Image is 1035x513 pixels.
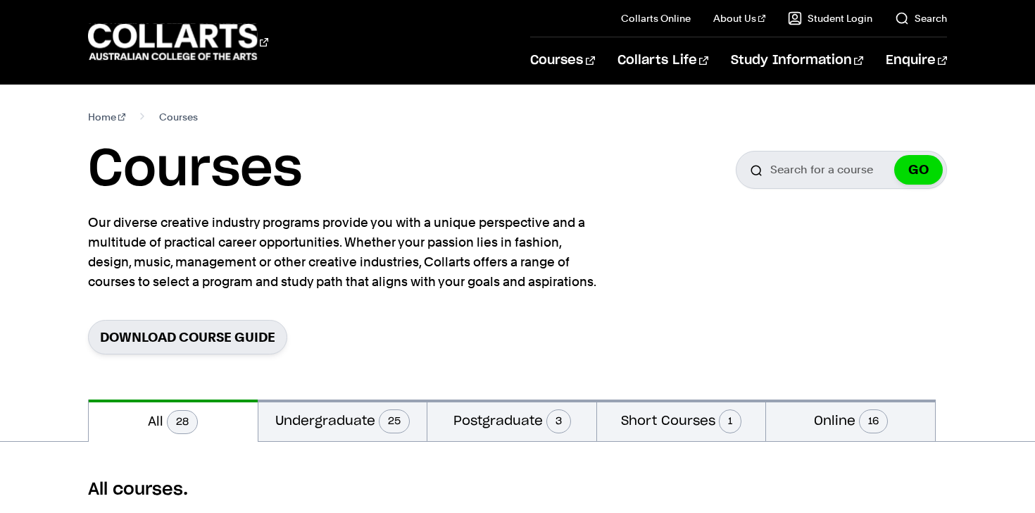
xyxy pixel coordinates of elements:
p: Our diverse creative industry programs provide you with a unique perspective and a multitude of p... [88,213,602,292]
h2: All courses. [88,478,947,501]
a: Study Information [731,37,863,84]
a: Enquire [886,37,947,84]
span: Courses [159,107,198,127]
span: 1 [719,409,741,433]
a: Collarts Life [617,37,708,84]
a: Download Course Guide [88,320,287,354]
a: Student Login [788,11,872,25]
button: Postgraduate3 [427,400,596,441]
span: 25 [379,409,410,433]
a: About Us [713,11,765,25]
button: All28 [89,400,258,442]
button: Online16 [766,400,935,441]
input: Search for a course [736,151,947,189]
div: Go to homepage [88,22,268,62]
button: GO [894,155,943,185]
a: Courses [530,37,594,84]
span: 3 [546,409,571,433]
button: Short Courses1 [597,400,766,441]
h1: Courses [88,138,302,202]
span: 16 [859,409,888,433]
button: Undergraduate25 [258,400,427,441]
a: Search [895,11,947,25]
a: Home [88,107,125,127]
a: Collarts Online [621,11,691,25]
span: 28 [167,410,198,434]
